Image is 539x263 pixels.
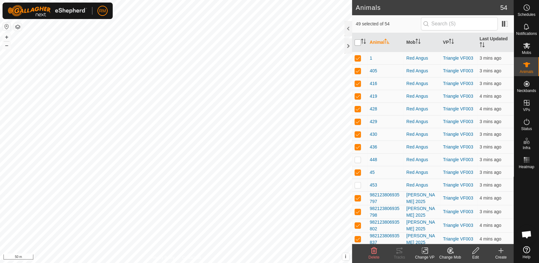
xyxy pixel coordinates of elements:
span: 16 Sept 2025, 5:56 am [480,119,501,124]
span: Mobs [522,51,531,55]
a: Triangle VF003 [443,209,473,214]
span: 54 [500,3,507,12]
a: Triangle VF003 [443,81,473,86]
span: 419 [370,93,377,100]
span: 405 [370,68,377,74]
div: Red Angus [406,68,438,74]
button: i [342,253,349,260]
span: 16 Sept 2025, 5:56 am [480,182,501,187]
span: Neckbands [517,89,536,93]
span: 16 Sept 2025, 5:55 am [480,236,501,241]
div: Red Angus [406,144,438,150]
a: Triangle VF003 [443,56,473,61]
span: Status [521,127,532,131]
th: Animal [367,33,404,52]
span: 982123806935798 [370,205,401,219]
div: Red Angus [406,106,438,112]
span: Delete [369,255,380,260]
span: 453 [370,182,377,188]
span: 45 [370,169,375,176]
span: VPs [523,108,530,112]
div: Red Angus [406,80,438,87]
span: 49 selected of 54 [356,21,421,27]
th: Mob [404,33,440,52]
span: 16 Sept 2025, 5:56 am [480,68,501,73]
a: Triangle VF003 [443,68,473,73]
div: Red Angus [406,156,438,163]
div: Change Mob [437,254,463,260]
a: Triangle VF003 [443,132,473,137]
span: 16 Sept 2025, 5:55 am [480,223,501,228]
span: 16 Sept 2025, 5:56 am [480,157,501,162]
a: Triangle VF003 [443,170,473,175]
a: Help [514,244,539,261]
th: VP [440,33,477,52]
span: 982123806935802 [370,219,401,232]
span: 16 Sept 2025, 5:55 am [480,106,501,111]
a: Triangle VF003 [443,223,473,228]
div: Open chat [517,225,536,244]
span: Animals [520,70,533,74]
p-sorticon: Activate to sort [384,40,389,45]
th: Last Updated [477,33,514,52]
span: i [345,254,346,259]
span: 428 [370,106,377,112]
a: Triangle VF003 [443,195,473,201]
span: 416 [370,80,377,87]
a: Triangle VF003 [443,157,473,162]
input: Search (S) [421,17,498,30]
a: Triangle VF003 [443,94,473,99]
a: Triangle VF003 [443,182,473,187]
span: Infra [522,146,530,150]
span: 16 Sept 2025, 5:56 am [480,56,501,61]
span: 16 Sept 2025, 5:55 am [480,195,501,201]
span: 16 Sept 2025, 5:55 am [480,209,501,214]
a: Privacy Policy [151,255,175,260]
p-sorticon: Activate to sort [416,40,421,45]
div: Red Angus [406,93,438,100]
span: Help [522,255,530,259]
span: 982123806935797 [370,192,401,205]
button: – [3,42,10,49]
img: Gallagher Logo [8,5,87,16]
span: 448 [370,156,377,163]
button: + [3,33,10,41]
span: 1 [370,55,372,62]
span: 16 Sept 2025, 5:56 am [480,144,501,149]
p-sorticon: Activate to sort [361,40,366,45]
span: 429 [370,118,377,125]
div: Red Angus [406,118,438,125]
div: Red Angus [406,55,438,62]
div: Red Angus [406,169,438,176]
div: Red Angus [406,131,438,138]
span: 430 [370,131,377,138]
h2: Animals [356,4,500,11]
button: Map Layers [14,23,22,31]
div: [PERSON_NAME] 2025 [406,233,438,246]
p-sorticon: Activate to sort [449,40,454,45]
a: Triangle VF003 [443,106,473,111]
span: Heatmap [519,165,534,169]
div: Edit [463,254,488,260]
div: [PERSON_NAME] 2025 [406,205,438,219]
span: RM [99,8,106,14]
span: 16 Sept 2025, 5:56 am [480,132,501,137]
span: 16 Sept 2025, 5:56 am [480,81,501,86]
span: 16 Sept 2025, 5:56 am [480,170,501,175]
a: Triangle VF003 [443,144,473,149]
a: Triangle VF003 [443,119,473,124]
span: 982123806935837 [370,233,401,246]
span: 436 [370,144,377,150]
div: Change VP [412,254,437,260]
span: 16 Sept 2025, 5:55 am [480,94,501,99]
a: Contact Us [182,255,201,260]
span: Schedules [517,13,535,16]
div: Tracks [387,254,412,260]
div: [PERSON_NAME] 2025 [406,192,438,205]
span: Notifications [516,32,537,36]
a: Triangle VF003 [443,236,473,241]
p-sorticon: Activate to sort [480,43,485,48]
button: Reset Map [3,23,10,30]
div: Create [488,254,514,260]
div: Red Angus [406,182,438,188]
